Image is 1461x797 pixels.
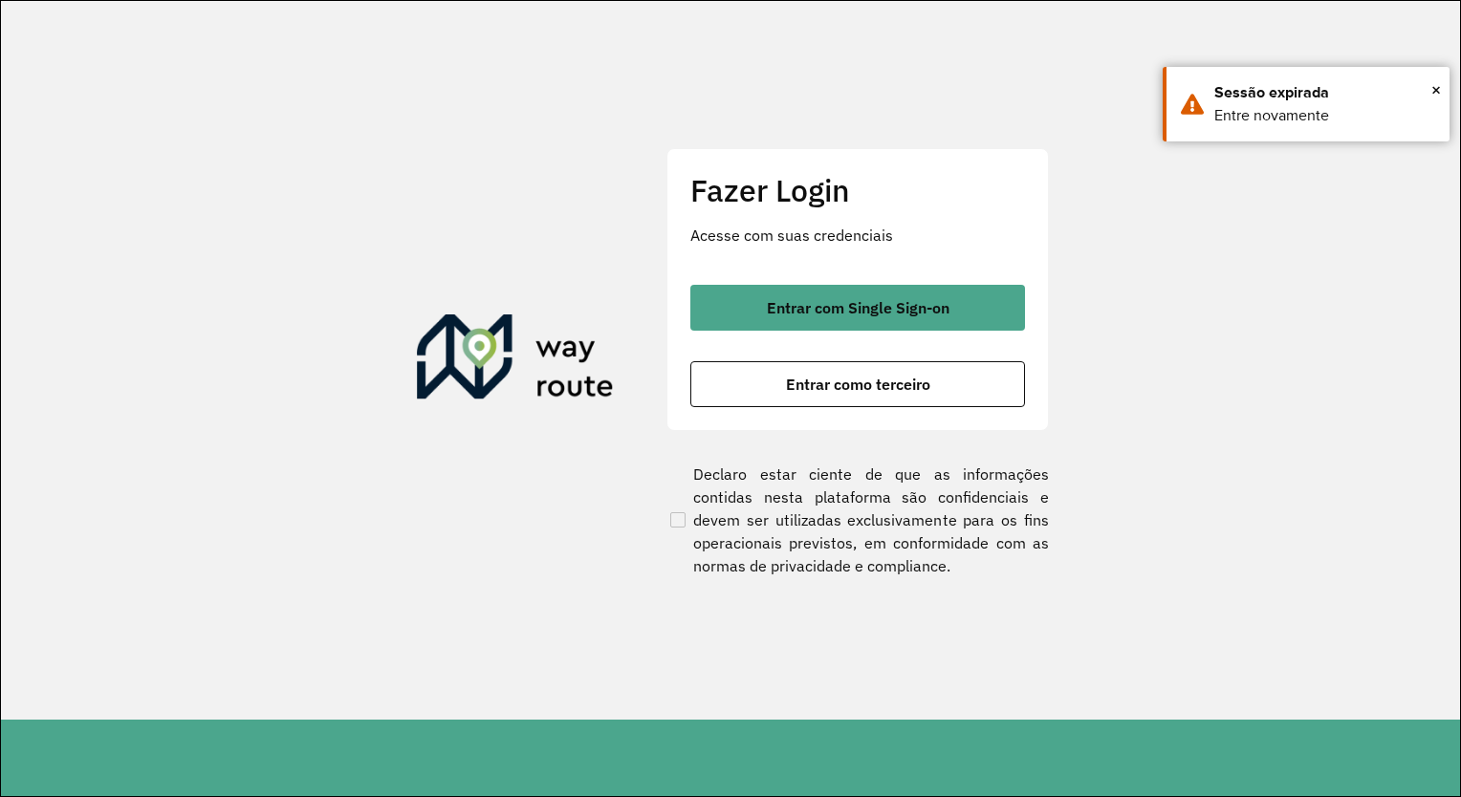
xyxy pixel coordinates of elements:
button: Close [1431,75,1441,104]
h2: Fazer Login [690,172,1025,208]
p: Acesse com suas credenciais [690,224,1025,247]
button: button [690,361,1025,407]
div: Entre novamente [1214,104,1435,127]
span: Entrar com Single Sign-on [767,300,949,315]
img: Roteirizador AmbevTech [417,314,614,406]
span: Entrar como terceiro [786,377,930,392]
span: × [1431,75,1441,104]
label: Declaro estar ciente de que as informações contidas nesta plataforma são confidenciais e devem se... [666,463,1049,577]
button: button [690,285,1025,331]
div: Sessão expirada [1214,81,1435,104]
